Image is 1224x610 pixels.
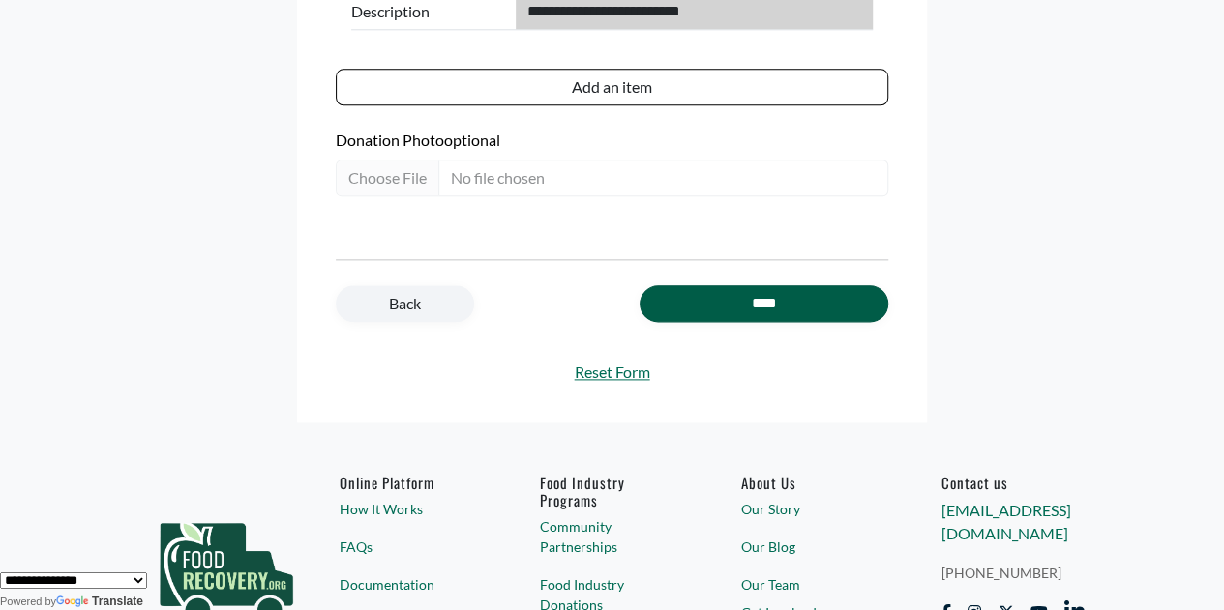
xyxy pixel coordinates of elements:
[336,129,888,152] label: Donation Photo
[941,474,1086,491] h6: Contact us
[336,69,888,105] button: Add an item
[336,285,474,322] a: Back
[941,563,1086,583] a: [PHONE_NUMBER]
[540,474,684,508] h6: Food Industry Programs
[340,499,484,519] a: How It Works
[336,361,888,384] a: Reset Form
[444,131,500,149] span: optional
[740,499,884,519] a: Our Story
[340,474,484,491] h6: Online Platform
[740,474,884,491] a: About Us
[56,595,143,608] a: Translate
[56,595,92,609] img: Google Translate
[340,537,484,557] a: FAQs
[740,537,884,557] a: Our Blog
[540,516,684,557] a: Community Partnerships
[941,501,1071,542] a: [EMAIL_ADDRESS][DOMAIN_NAME]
